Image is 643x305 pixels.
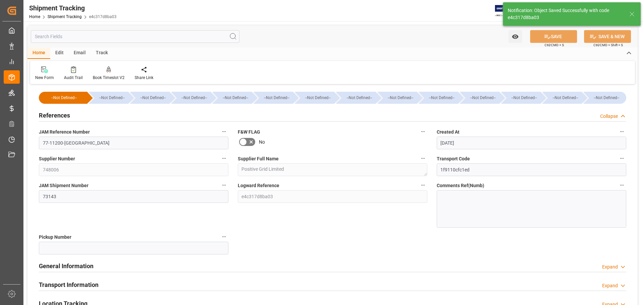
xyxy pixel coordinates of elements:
[137,92,169,104] div: --Not Defined--
[467,92,499,104] div: --Not Defined--
[39,92,87,104] div: --Not Defined--
[29,14,40,19] a: Home
[590,92,623,104] div: --Not Defined--
[220,232,228,241] button: Pickup Number
[259,139,265,146] span: No
[31,30,239,43] input: Search Fields
[238,129,260,136] span: F&W FLAG
[260,92,293,104] div: --Not Defined--
[384,92,417,104] div: --Not Defined--
[600,113,618,120] div: Collapse
[178,92,211,104] div: --Not Defined--
[583,92,626,104] div: --Not Defined--
[50,48,69,59] div: Edit
[171,92,211,104] div: --Not Defined--
[29,3,117,13] div: Shipment Tracking
[39,129,90,136] span: JAM Reference Number
[437,182,484,189] span: Comments Ref(Numb)
[437,129,459,136] span: Created At
[46,92,82,104] div: --Not Defined--
[377,92,417,104] div: --Not Defined--
[618,127,626,136] button: Created At
[343,92,375,104] div: --Not Defined--
[618,154,626,163] button: Transport Code
[238,182,279,189] span: Logward Reference
[437,155,470,162] span: Transport Code
[95,92,128,104] div: --Not Defined--
[220,127,228,136] button: JAM Reference Number
[419,92,458,104] div: --Not Defined--
[64,75,83,81] div: Audit Trail
[437,137,626,149] input: DD-MM-YYYY
[301,92,334,104] div: --Not Defined--
[419,181,427,189] button: Logward Reference
[69,48,91,59] div: Email
[254,92,293,104] div: --Not Defined--
[220,181,228,189] button: JAM Shipment Number
[39,182,88,189] span: JAM Shipment Number
[419,154,427,163] button: Supplier Full Name
[419,127,427,136] button: F&W FLAG
[219,92,252,104] div: --Not Defined--
[501,92,541,104] div: --Not Defined--
[336,92,375,104] div: --Not Defined--
[220,154,228,163] button: Supplier Number
[530,30,577,43] button: SAVE
[508,7,623,21] div: Notification: Object Saved Successfully with code e4c317d8ba03
[508,30,522,43] button: open menu
[618,181,626,189] button: Comments Ref(Numb)
[39,155,75,162] span: Supplier Number
[508,92,541,104] div: --Not Defined--
[212,92,252,104] div: --Not Defined--
[602,282,618,289] div: Expand
[545,43,564,48] span: Ctrl/CMD + S
[602,263,618,271] div: Expand
[542,92,582,104] div: --Not Defined--
[460,92,499,104] div: --Not Defined--
[135,75,153,81] div: Share Link
[425,92,458,104] div: --Not Defined--
[89,92,128,104] div: --Not Defined--
[48,14,82,19] a: Shipment Tracking
[27,48,50,59] div: Home
[584,30,631,43] button: SAVE & NEW
[35,75,54,81] div: New Form
[39,261,93,271] h2: General Information
[93,75,125,81] div: Book Timeslot V2
[549,92,582,104] div: --Not Defined--
[39,280,98,289] h2: Transport Information
[238,155,279,162] span: Supplier Full Name
[495,5,518,17] img: Exertis%20JAM%20-%20Email%20Logo.jpg_1722504956.jpg
[295,92,334,104] div: --Not Defined--
[238,163,427,176] textarea: Positive Grid Limited
[91,48,113,59] div: Track
[593,43,623,48] span: Ctrl/CMD + Shift + S
[39,234,71,241] span: Pickup Number
[39,111,70,120] h2: References
[130,92,169,104] div: --Not Defined--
